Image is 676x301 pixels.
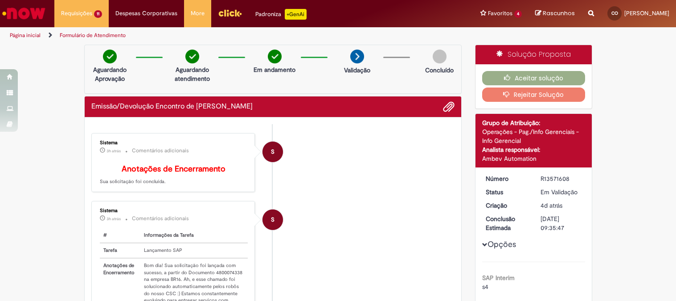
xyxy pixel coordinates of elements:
span: 4 [514,10,522,18]
span: CO [611,10,618,16]
dt: Criação [479,201,534,210]
b: Anotações de Encerramento [122,164,225,174]
p: Em andamento [254,65,295,74]
a: Rascunhos [535,9,575,18]
button: Aceitar solução [482,71,585,85]
span: 4d atrás [541,201,562,209]
span: Requisições [61,9,92,18]
div: System [262,209,283,230]
button: Rejeitar Solução [482,88,585,102]
div: Operações - Pag./Info Gerenciais - Info Gerencial [482,127,585,145]
th: # [100,228,140,243]
span: 11 [94,10,102,18]
span: Rascunhos [543,9,575,17]
p: Concluído [425,66,454,75]
button: Adicionar anexos [443,101,455,113]
span: 3h atrás [107,216,121,222]
img: check-circle-green.png [268,50,282,63]
div: Analista responsável: [482,145,585,154]
div: Solução Proposta [475,45,592,64]
div: Padroniza [255,9,307,20]
span: S [271,141,274,163]
th: Tarefa [100,243,140,258]
div: Grupo de Atribuição: [482,118,585,127]
span: Favoritos [488,9,512,18]
td: Lançamento SAP [140,243,248,258]
div: Em Validação [541,188,582,196]
span: 3h atrás [107,148,121,154]
span: S [271,209,274,230]
p: Aguardando atendimento [171,65,214,83]
p: +GenAi [285,9,307,20]
a: Formulário de Atendimento [60,32,126,39]
time: 30/09/2025 09:42:59 [107,216,121,222]
span: More [191,9,205,18]
a: Página inicial [10,32,41,39]
span: Despesas Corporativas [115,9,177,18]
div: 26/09/2025 16:29:14 [541,201,582,210]
th: Informações da Tarefa [140,228,248,243]
b: SAP Interim [482,274,515,282]
time: 26/09/2025 16:29:14 [541,201,562,209]
small: Comentários adicionais [132,215,189,222]
div: R13571608 [541,174,582,183]
img: ServiceNow [1,4,47,22]
div: Sistema [100,208,248,213]
p: Aguardando Aprovação [88,65,131,83]
p: Sua solicitação foi concluída. [100,165,248,185]
div: Sistema [100,140,248,146]
small: Comentários adicionais [132,147,189,155]
div: System [262,142,283,162]
span: [PERSON_NAME] [624,9,669,17]
h2: Emissão/Devolução Encontro de Contas Fornecedor Histórico de tíquete [91,103,253,111]
img: img-circle-grey.png [433,50,447,63]
div: [DATE] 09:35:47 [541,214,582,232]
time: 30/09/2025 09:43:02 [107,148,121,154]
div: Ambev Automation [482,154,585,163]
img: check-circle-green.png [103,50,117,63]
dt: Conclusão Estimada [479,214,534,232]
img: arrow-next.png [350,50,364,63]
ul: Trilhas de página [7,27,444,44]
dt: Número [479,174,534,183]
dt: Status [479,188,534,196]
span: s4 [482,283,488,291]
img: check-circle-green.png [185,50,199,63]
img: click_logo_yellow_360x200.png [218,6,242,20]
p: Validação [344,66,370,75]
